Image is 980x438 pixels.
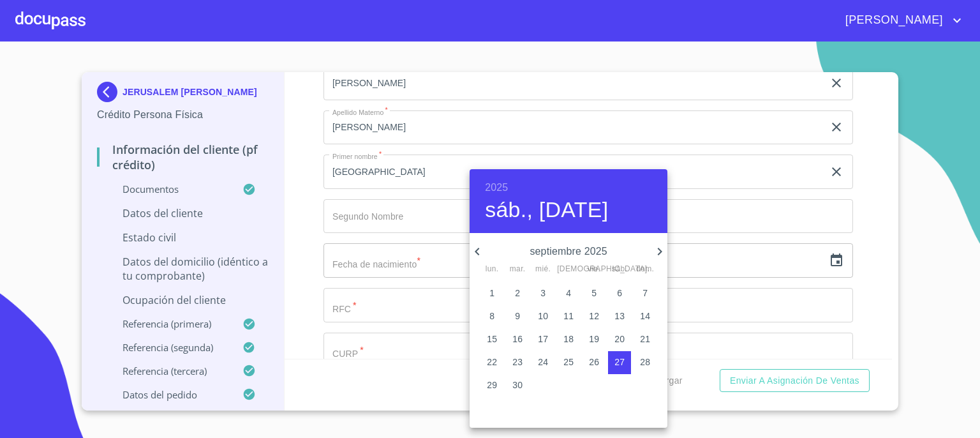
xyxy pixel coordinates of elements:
[512,356,523,368] p: 23
[489,310,494,322] p: 8
[485,244,652,259] p: septiembre 2025
[640,356,650,368] p: 28
[634,305,657,328] button: 14
[487,356,497,368] p: 22
[642,287,648,299] p: 7
[506,305,529,328] button: 9
[566,287,571,299] p: 4
[591,287,597,299] p: 5
[506,282,529,305] button: 2
[531,328,554,351] button: 17
[538,356,548,368] p: 24
[531,305,554,328] button: 10
[531,351,554,374] button: 24
[485,197,608,223] button: sáb., [DATE]
[583,263,605,276] span: vie.
[480,263,503,276] span: lun.
[512,333,523,345] p: 16
[487,379,497,391] p: 29
[634,282,657,305] button: 7
[583,351,605,374] button: 26
[557,263,580,276] span: [DEMOGRAPHIC_DATA].
[515,287,520,299] p: 2
[557,351,580,374] button: 25
[617,287,622,299] p: 6
[634,351,657,374] button: 28
[506,263,529,276] span: mar.
[480,374,503,397] button: 29
[531,263,554,276] span: mié.
[608,282,631,305] button: 6
[487,333,497,345] p: 15
[589,310,599,322] p: 12
[589,356,599,368] p: 26
[634,328,657,351] button: 21
[563,356,574,368] p: 25
[583,305,605,328] button: 12
[589,333,599,345] p: 19
[538,333,548,345] p: 17
[608,351,631,374] button: 27
[506,374,529,397] button: 30
[489,287,494,299] p: 1
[515,310,520,322] p: 9
[480,305,503,328] button: 8
[563,310,574,322] p: 11
[634,263,657,276] span: dom.
[540,287,546,299] p: 3
[480,282,503,305] button: 1
[557,305,580,328] button: 11
[583,328,605,351] button: 19
[485,179,508,197] button: 2025
[608,263,631,276] span: sáb.
[608,328,631,351] button: 20
[512,379,523,391] p: 30
[640,333,650,345] p: 21
[557,282,580,305] button: 4
[614,356,625,368] p: 27
[531,282,554,305] button: 3
[506,351,529,374] button: 23
[640,310,650,322] p: 14
[506,328,529,351] button: 16
[608,305,631,328] button: 13
[480,328,503,351] button: 15
[480,351,503,374] button: 22
[583,282,605,305] button: 5
[614,310,625,322] p: 13
[614,333,625,345] p: 20
[538,310,548,322] p: 10
[557,328,580,351] button: 18
[563,333,574,345] p: 18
